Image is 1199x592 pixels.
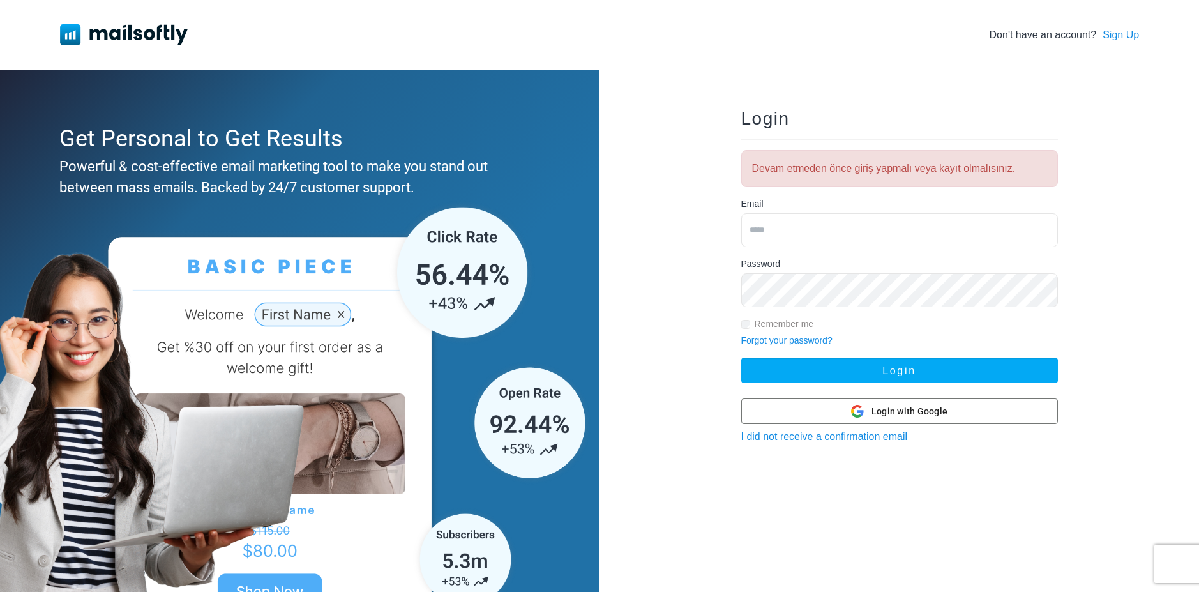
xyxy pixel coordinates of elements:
div: Get Personal to Get Results [59,121,534,156]
a: Sign Up [1103,27,1139,43]
div: Devam etmeden önce giriş yapmalı veya kayıt olmalısınız. [741,150,1058,187]
label: Email [741,197,764,211]
img: Mailsoftly [60,24,188,45]
button: Login [741,358,1058,383]
a: I did not receive a confirmation email [741,431,908,442]
button: Login with Google [741,398,1058,424]
label: Password [741,257,780,271]
span: Login with Google [871,405,947,418]
div: Don't have an account? [990,27,1140,43]
div: Powerful & cost-effective email marketing tool to make you stand out between mass emails. Backed ... [59,156,534,198]
span: Login [741,109,790,128]
a: Forgot your password? [741,335,833,345]
label: Remember me [755,317,814,331]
